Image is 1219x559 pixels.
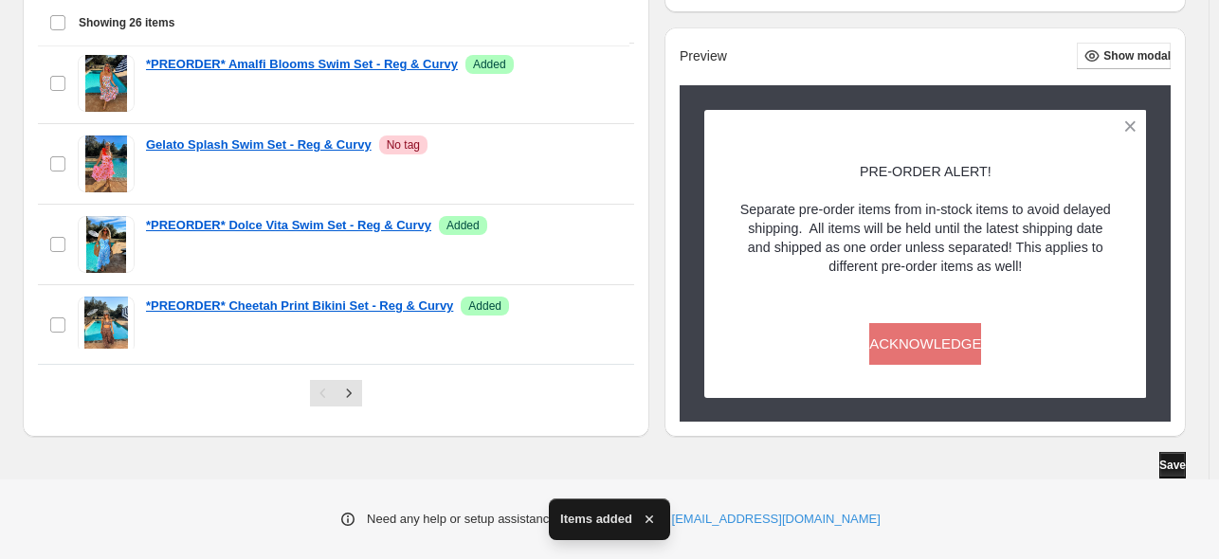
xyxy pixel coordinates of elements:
[737,199,1114,275] p: Separate pre-order items from in-stock items to avoid delayed shipping. All items will be held un...
[79,15,174,30] span: Showing 26 items
[473,57,506,72] span: Added
[1103,48,1171,63] span: Show modal
[737,161,1114,180] p: PRE-ORDER ALERT!
[146,55,458,74] a: *PREORDER* Amalfi Blooms Swim Set - Reg & Curvy
[146,297,453,316] a: *PREORDER* Cheetah Print Bikini Set - Reg & Curvy
[1159,452,1186,478] button: Save
[680,48,727,64] h2: Preview
[310,380,362,406] nav: Pagination
[672,510,881,529] a: [EMAIL_ADDRESS][DOMAIN_NAME]
[336,380,362,406] button: Next
[1077,43,1171,69] button: Show modal
[468,298,501,314] span: Added
[446,218,480,233] span: Added
[1159,458,1186,473] span: Save
[387,137,420,153] span: No tag
[560,510,632,529] span: Items added
[146,135,372,154] a: Gelato Splash Swim Set - Reg & Curvy
[869,322,981,364] button: ACKNOWLEDGE
[146,216,431,235] a: *PREORDER* Dolce Vita Swim Set - Reg & Curvy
